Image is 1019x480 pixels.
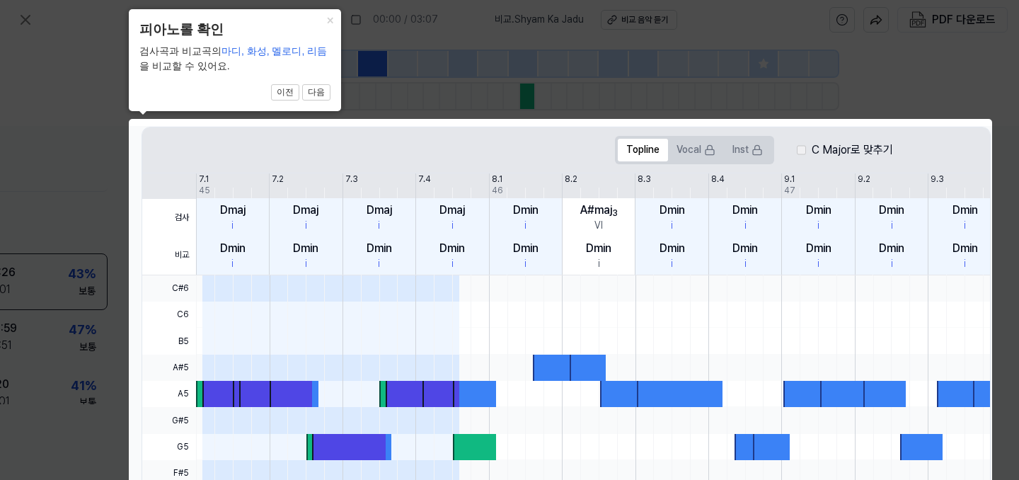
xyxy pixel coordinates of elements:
[879,202,904,219] div: Dmin
[451,257,454,271] div: i
[931,173,944,185] div: 9.3
[744,257,747,271] div: i
[142,355,196,381] span: A#5
[513,240,539,257] div: Dmin
[142,381,196,407] span: A5
[524,257,526,271] div: i
[199,185,210,197] div: 45
[231,257,234,271] div: i
[220,240,246,257] div: Dmin
[964,219,966,233] div: i
[513,202,539,219] div: Dmin
[305,219,307,233] div: i
[879,240,904,257] div: Dmin
[139,44,330,74] div: 검사곡과 비교곡의 을 비교할 수 있어요.
[817,219,819,233] div: i
[302,84,330,101] button: 다음
[580,202,618,219] div: A#maj
[220,202,246,219] div: Dmaj
[345,173,358,185] div: 7.3
[142,236,196,275] span: 비교
[142,407,196,433] span: G#5
[817,257,819,271] div: i
[524,219,526,233] div: i
[744,219,747,233] div: i
[724,139,771,161] button: Inst
[565,173,577,185] div: 8.2
[586,240,611,257] div: Dmin
[598,257,600,271] div: i
[439,240,465,257] div: Dmin
[418,173,431,185] div: 7.4
[221,45,327,57] span: 마디, 화성, 멜로디, 리듬
[806,202,831,219] div: Dmin
[784,185,795,197] div: 47
[671,219,673,233] div: i
[142,199,196,237] span: 검사
[612,208,618,218] sub: 3
[271,84,299,101] button: 이전
[231,219,234,233] div: i
[964,257,966,271] div: i
[451,219,454,233] div: i
[732,240,758,257] div: Dmin
[367,202,392,219] div: Dmaj
[732,202,758,219] div: Dmin
[318,9,341,29] button: Close
[812,142,893,159] label: C Major로 맞추기
[638,173,651,185] div: 8.3
[660,240,685,257] div: Dmin
[293,202,318,219] div: Dmaj
[594,219,603,233] div: VI
[142,328,196,354] span: B5
[378,219,380,233] div: i
[952,240,978,257] div: Dmin
[784,173,795,185] div: 9.1
[660,202,685,219] div: Dmin
[492,173,502,185] div: 8.1
[671,257,673,271] div: i
[142,275,196,302] span: C#6
[806,240,831,257] div: Dmin
[142,434,196,460] span: G5
[439,202,465,219] div: Dmaj
[668,139,724,161] button: Vocal
[293,240,318,257] div: Dmin
[142,302,196,328] span: C6
[891,219,893,233] div: i
[272,173,284,185] div: 7.2
[367,240,392,257] div: Dmin
[952,202,978,219] div: Dmin
[711,173,725,185] div: 8.4
[139,20,330,40] header: 피아노롤 확인
[378,257,380,271] div: i
[618,139,668,161] button: Topline
[199,173,209,185] div: 7.1
[891,257,893,271] div: i
[858,173,870,185] div: 9.2
[305,257,307,271] div: i
[492,185,503,197] div: 46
